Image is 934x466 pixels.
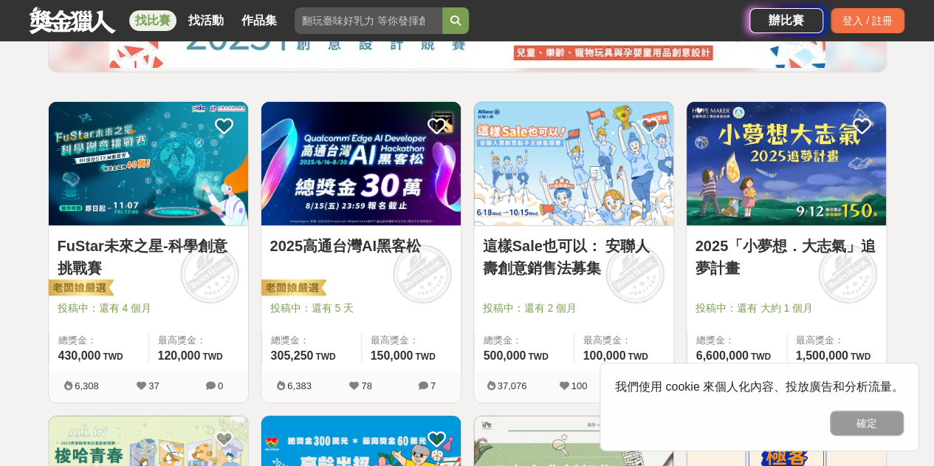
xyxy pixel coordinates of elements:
[498,380,527,391] span: 37,076
[583,349,626,362] span: 100,000
[371,349,413,362] span: 150,000
[628,352,648,362] span: TWD
[796,349,848,362] span: 1,500,000
[270,235,452,257] a: 2025高通台灣AI黑客松
[483,301,665,316] span: 投稿中：還有 2 個月
[371,333,452,348] span: 最高獎金：
[474,102,673,225] img: Cover Image
[474,102,673,226] a: Cover Image
[287,380,312,391] span: 6,383
[528,352,548,362] span: TWD
[271,349,314,362] span: 305,250
[696,301,877,316] span: 投稿中：還有 大約 1 個月
[571,380,588,391] span: 100
[749,8,823,33] a: 辦比賽
[696,349,749,362] span: 6,600,000
[295,7,442,34] input: 翻玩臺味好乳力 等你發揮創意！
[484,349,526,362] span: 500,000
[75,380,99,391] span: 6,308
[58,301,239,316] span: 投稿中：還有 4 個月
[615,380,904,393] span: 我們使用 cookie 來個人化內容、投放廣告和分析流量。
[430,380,436,391] span: 7
[830,411,904,436] button: 確定
[202,352,222,362] span: TWD
[58,235,239,279] a: FuStar未來之星-科學創意挑戰賽
[158,349,201,362] span: 120,000
[58,333,140,348] span: 總獎金：
[49,102,248,226] a: Cover Image
[483,235,665,279] a: 這樣Sale也可以： 安聯人壽創意銷售法募集
[46,278,114,299] img: 老闆娘嚴選
[182,10,230,31] a: 找活動
[261,102,461,226] a: Cover Image
[58,349,101,362] span: 430,000
[851,352,871,362] span: TWD
[687,102,886,225] img: Cover Image
[696,235,877,279] a: 2025「小夢想．大志氣」追夢計畫
[129,10,176,31] a: 找比賽
[796,333,877,348] span: 最高獎金：
[236,10,283,31] a: 作品集
[583,333,665,348] span: 最高獎金：
[687,102,886,226] a: Cover Image
[158,333,239,348] span: 最高獎金：
[415,352,435,362] span: TWD
[270,301,452,316] span: 投稿中：還有 5 天
[49,102,248,225] img: Cover Image
[148,380,159,391] span: 37
[315,352,335,362] span: TWD
[258,278,326,299] img: 老闆娘嚴選
[484,333,565,348] span: 總獎金：
[751,352,771,362] span: TWD
[261,102,461,225] img: Cover Image
[696,333,777,348] span: 總獎金：
[103,352,123,362] span: TWD
[218,380,223,391] span: 0
[271,333,352,348] span: 總獎金：
[831,8,904,33] div: 登入 / 註冊
[361,380,371,391] span: 78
